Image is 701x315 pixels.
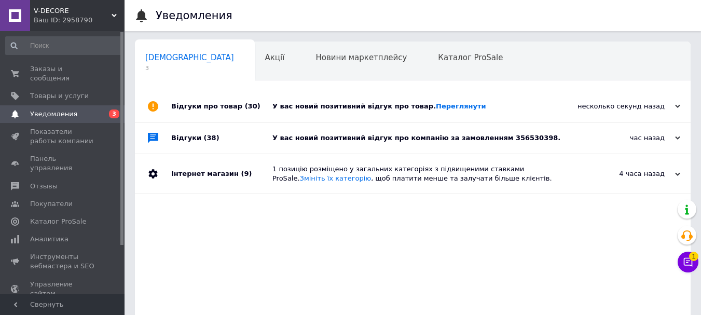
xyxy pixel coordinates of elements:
span: Аналитика [30,235,68,244]
span: 3 [109,109,119,118]
span: Каталог ProSale [438,53,503,62]
div: 1 позицію розміщено у загальних категоріях з підвищеними ставками ProSale. , щоб платити менше та... [272,165,576,183]
span: Заказы и сообщения [30,64,96,83]
span: Инструменты вебмастера и SEO [30,252,96,271]
button: Чат с покупателем1 [678,252,698,272]
span: [DEMOGRAPHIC_DATA] [145,53,234,62]
div: час назад [576,133,680,143]
span: (9) [241,170,252,177]
span: Отзывы [30,182,58,191]
div: У вас новий позитивний відгук про товар. [272,102,576,111]
a: Змініть їх категорію [300,174,372,182]
span: (38) [204,134,219,142]
div: несколько секунд назад [576,102,680,111]
span: Панель управления [30,154,96,173]
span: Каталог ProSale [30,217,86,226]
div: 4 часа назад [576,169,680,179]
div: Інтернет магазин [171,154,272,194]
input: Поиск [5,36,122,55]
div: Відгуки [171,122,272,154]
div: Ваш ID: 2958790 [34,16,125,25]
span: 1 [689,252,698,261]
span: 3 [145,64,234,72]
span: Акції [265,53,285,62]
h1: Уведомления [156,9,232,22]
a: Переглянути [436,102,486,110]
div: Відгуки про товар [171,91,272,122]
span: Товары и услуги [30,91,89,101]
span: Управление сайтом [30,280,96,298]
span: Уведомления [30,109,77,119]
span: V-DECORE [34,6,112,16]
span: Новини маркетплейсу [315,53,407,62]
div: У вас новий позитивний відгук про компанію за замовленням 356530398. [272,133,576,143]
span: (30) [245,102,260,110]
span: Покупатели [30,199,73,209]
span: Показатели работы компании [30,127,96,146]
